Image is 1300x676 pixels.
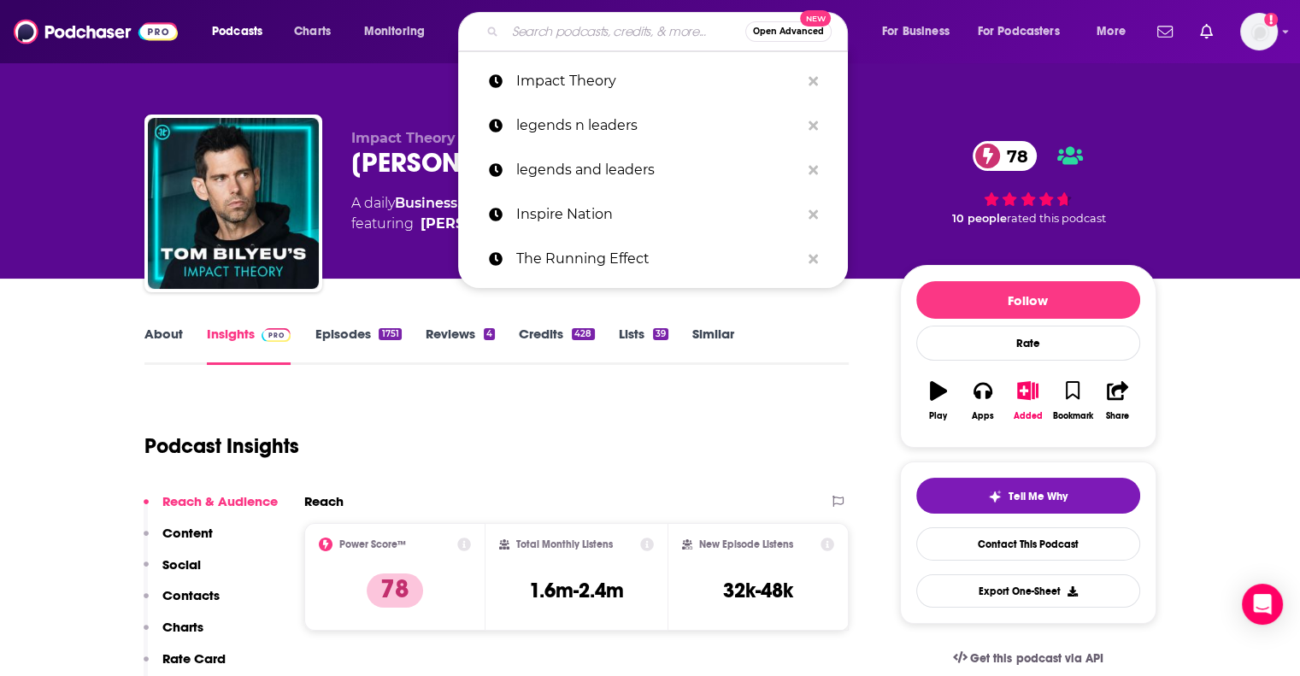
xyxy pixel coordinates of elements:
button: Follow [916,281,1140,319]
span: rated this podcast [1007,212,1106,225]
p: Inspire Nation [516,192,800,237]
h1: Podcast Insights [144,433,299,459]
span: New [800,10,831,26]
button: Content [144,525,213,556]
p: Rate Card [162,650,226,667]
p: Contacts [162,587,220,603]
a: Contact This Podcast [916,527,1140,561]
img: Tom Bilyeu's Impact Theory [148,118,319,289]
div: A daily podcast [351,193,705,234]
span: Logged in as megcassidy [1240,13,1278,50]
a: Reviews4 [426,326,495,365]
p: legends n leaders [516,103,800,148]
div: Open Intercom Messenger [1242,584,1283,625]
a: Similar [692,326,734,365]
a: Lists39 [619,326,668,365]
h3: 32k-48k [723,578,793,603]
a: Charts [283,18,341,45]
img: tell me why sparkle [988,490,1002,503]
a: The Running Effect [458,237,848,281]
span: Podcasts [212,20,262,44]
span: 78 [990,141,1037,171]
button: Open AdvancedNew [745,21,832,42]
img: User Profile [1240,13,1278,50]
button: Reach & Audience [144,493,278,525]
span: 10 people [952,212,1007,225]
a: Episodes1751 [315,326,401,365]
div: Bookmark [1052,411,1092,421]
div: 428 [572,328,594,340]
span: More [1097,20,1126,44]
a: Inspire Nation [458,192,848,237]
p: Impact Theory [516,59,800,103]
a: Show notifications dropdown [1150,17,1179,46]
span: Charts [294,20,331,44]
button: Contacts [144,587,220,619]
h2: Reach [304,493,344,509]
button: Show profile menu [1240,13,1278,50]
button: open menu [200,18,285,45]
a: 78 [973,141,1037,171]
button: tell me why sparkleTell Me Why [916,478,1140,514]
button: open menu [352,18,447,45]
div: Search podcasts, credits, & more... [474,12,864,51]
span: , [457,195,460,211]
div: 1751 [379,328,401,340]
p: The Running Effect [516,237,800,281]
input: Search podcasts, credits, & more... [505,18,745,45]
span: For Business [882,20,950,44]
p: Reach & Audience [162,493,278,509]
button: Share [1095,370,1139,432]
button: open menu [1085,18,1147,45]
p: Content [162,525,213,541]
img: Podchaser Pro [262,328,291,342]
p: Charts [162,619,203,635]
div: 4 [484,328,495,340]
a: legends n leaders [458,103,848,148]
p: Social [162,556,201,573]
button: open menu [967,18,1085,45]
a: Credits428 [519,326,594,365]
a: legends and leaders [458,148,848,192]
div: 39 [653,328,668,340]
span: featuring [351,214,705,234]
span: Open Advanced [753,27,824,36]
a: About [144,326,183,365]
p: 78 [367,573,423,608]
div: Added [1014,411,1043,421]
div: 78 10 peoplerated this podcast [900,130,1156,236]
div: Rate [916,326,1140,361]
span: Monitoring [364,20,425,44]
button: open menu [870,18,971,45]
svg: Add a profile image [1264,13,1278,26]
a: Show notifications dropdown [1193,17,1220,46]
h2: Power Score™ [339,538,406,550]
h3: 1.6m-2.4m [529,578,624,603]
button: Social [144,556,201,588]
span: Tell Me Why [1009,490,1068,503]
a: InsightsPodchaser Pro [207,326,291,365]
a: Business [395,195,457,211]
button: Apps [961,370,1005,432]
button: Play [916,370,961,432]
a: Tom Bilyeu [421,214,543,234]
div: Share [1106,411,1129,421]
button: Charts [144,619,203,650]
button: Export One-Sheet [916,574,1140,608]
h2: New Episode Listens [699,538,793,550]
h2: Total Monthly Listens [516,538,613,550]
span: For Podcasters [978,20,1060,44]
img: Podchaser - Follow, Share and Rate Podcasts [14,15,178,48]
div: Apps [972,411,994,421]
p: legends and leaders [516,148,800,192]
span: Get this podcast via API [970,651,1103,666]
button: Bookmark [1050,370,1095,432]
button: Added [1005,370,1050,432]
div: Play [929,411,947,421]
a: Impact Theory [458,59,848,103]
span: Impact Theory [351,130,456,146]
